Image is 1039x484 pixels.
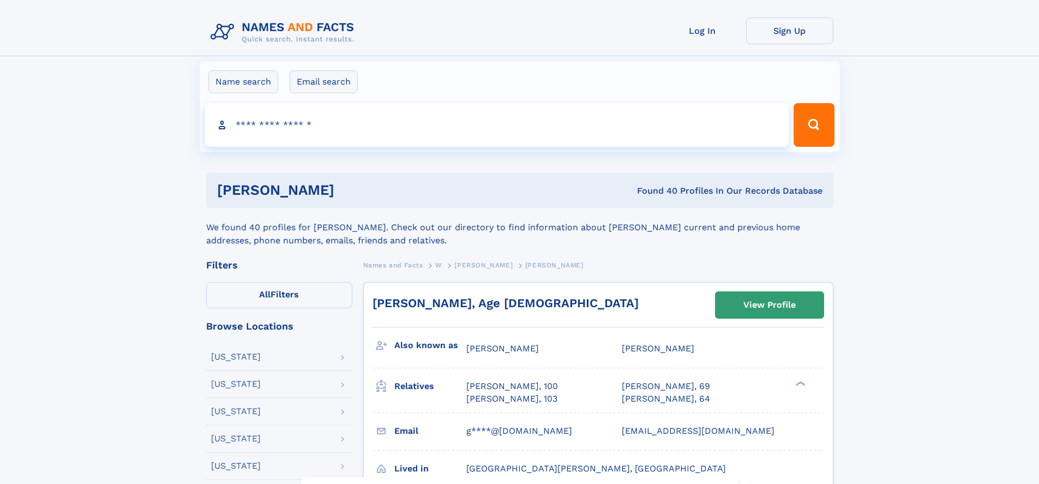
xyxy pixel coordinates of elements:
label: Name search [208,70,278,93]
a: Log In [659,17,746,44]
span: [PERSON_NAME] [454,261,513,269]
div: [US_STATE] [211,352,261,361]
a: [PERSON_NAME], 64 [622,393,710,405]
span: [GEOGRAPHIC_DATA][PERSON_NAME], [GEOGRAPHIC_DATA] [466,463,726,474]
div: [US_STATE] [211,462,261,470]
h1: [PERSON_NAME] [217,183,486,197]
span: [PERSON_NAME] [466,343,539,354]
h3: Lived in [394,459,466,478]
a: Names and Facts [363,258,423,272]
div: [US_STATE] [211,407,261,416]
span: All [259,289,271,300]
label: Filters [206,282,352,308]
a: [PERSON_NAME], 69 [622,380,710,392]
div: [US_STATE] [211,434,261,443]
h3: Relatives [394,377,466,396]
h3: Email [394,422,466,440]
a: [PERSON_NAME], Age [DEMOGRAPHIC_DATA] [373,296,639,310]
div: Filters [206,260,352,270]
input: search input [205,103,789,147]
div: Found 40 Profiles In Our Records Database [485,185,822,197]
a: [PERSON_NAME], 103 [466,393,557,405]
span: [PERSON_NAME] [525,261,584,269]
a: [PERSON_NAME], 100 [466,380,558,392]
a: W [435,258,442,272]
img: Logo Names and Facts [206,17,363,47]
label: Email search [290,70,358,93]
button: Search Button [794,103,834,147]
div: [US_STATE] [211,380,261,389]
span: [EMAIL_ADDRESS][DOMAIN_NAME] [622,426,774,436]
span: W [435,261,442,269]
h3: Also known as [394,336,466,355]
a: Sign Up [746,17,833,44]
div: We found 40 profiles for [PERSON_NAME]. Check out our directory to find information about [PERSON... [206,208,833,247]
div: View Profile [743,292,796,318]
a: View Profile [716,292,824,318]
div: ❯ [793,380,806,387]
span: [PERSON_NAME] [622,343,694,354]
div: Browse Locations [206,321,352,331]
a: [PERSON_NAME] [454,258,513,272]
